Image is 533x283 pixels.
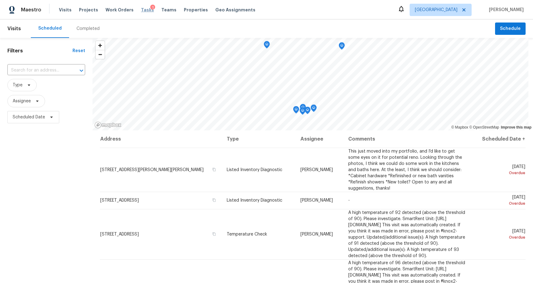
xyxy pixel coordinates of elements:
[451,125,468,129] a: Mapbox
[476,200,525,207] div: Overdue
[295,130,343,148] th: Assignee
[300,198,333,203] span: [PERSON_NAME]
[211,197,217,203] button: Copy Address
[222,130,295,148] th: Type
[94,121,122,129] a: Mapbox homepage
[476,234,525,240] div: Overdue
[161,7,176,13] span: Teams
[141,8,154,12] span: Tasks
[300,168,333,172] span: [PERSON_NAME]
[476,170,525,176] div: Overdue
[13,114,45,120] span: Scheduled Date
[495,23,526,35] button: Schedule
[105,7,134,13] span: Work Orders
[59,7,72,13] span: Visits
[93,38,528,130] canvas: Map
[501,125,531,129] a: Improve this map
[471,130,526,148] th: Scheduled Date ↑
[150,5,155,11] div: 1
[96,50,105,59] button: Zoom out
[348,211,465,258] span: A high temperature of 92 detected (above the threshold of 90). Please investigate. SmartRent Unit...
[100,168,204,172] span: [STREET_ADDRESS][PERSON_NAME][PERSON_NAME]
[38,25,62,31] div: Scheduled
[476,165,525,176] span: [DATE]
[215,7,255,13] span: Geo Assignments
[100,232,139,236] span: [STREET_ADDRESS]
[500,25,521,33] span: Schedule
[100,130,222,148] th: Address
[77,66,86,75] button: Open
[13,82,23,88] span: Type
[486,7,524,13] span: [PERSON_NAME]
[13,98,31,104] span: Assignee
[7,66,68,75] input: Search for an address...
[343,130,471,148] th: Comments
[476,195,525,207] span: [DATE]
[79,7,98,13] span: Projects
[7,22,21,35] span: Visits
[21,7,41,13] span: Maestro
[311,105,317,114] div: Map marker
[415,7,457,13] span: [GEOGRAPHIC_DATA]
[227,198,282,203] span: Listed Inventory Diagnostic
[96,41,105,50] button: Zoom in
[211,231,217,237] button: Copy Address
[300,107,306,117] div: Map marker
[184,7,208,13] span: Properties
[348,149,462,191] span: This just moved into my portfolio, and I'd like to get some eyes on it for potential reno. Lookin...
[7,48,72,54] h1: Filters
[300,232,333,236] span: [PERSON_NAME]
[227,168,282,172] span: Listed Inventory Diagnostic
[339,42,345,52] div: Map marker
[469,125,499,129] a: OpenStreetMap
[300,104,306,113] div: Map marker
[348,198,350,203] span: -
[100,198,139,203] span: [STREET_ADDRESS]
[264,41,270,51] div: Map marker
[293,106,299,116] div: Map marker
[227,232,267,236] span: Temperature Check
[304,107,311,116] div: Map marker
[72,48,85,54] div: Reset
[476,229,525,240] span: [DATE]
[76,26,100,32] div: Completed
[211,167,217,172] button: Copy Address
